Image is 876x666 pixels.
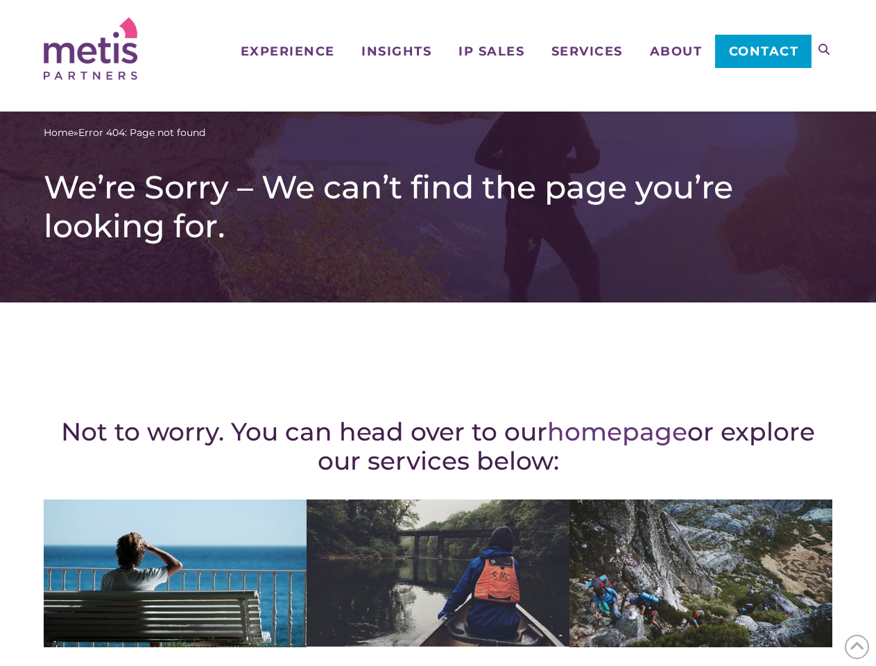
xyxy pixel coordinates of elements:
[845,635,869,659] span: Back to Top
[78,126,205,140] span: Error 404: Page not found
[458,45,524,58] span: IP Sales
[551,45,623,58] span: Services
[361,45,431,58] span: Insights
[715,35,811,68] a: Contact
[44,126,205,140] span: »
[44,17,137,80] img: Metis Partners
[547,416,687,447] a: homepage
[44,417,832,475] h2: Not to worry. You can head over to our or explore our services below:
[44,126,74,140] a: Home
[729,45,799,58] span: Contact
[44,168,832,246] h1: We’re Sorry – We can’t find the page you’re looking for.
[241,45,335,58] span: Experience
[650,45,703,58] span: About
